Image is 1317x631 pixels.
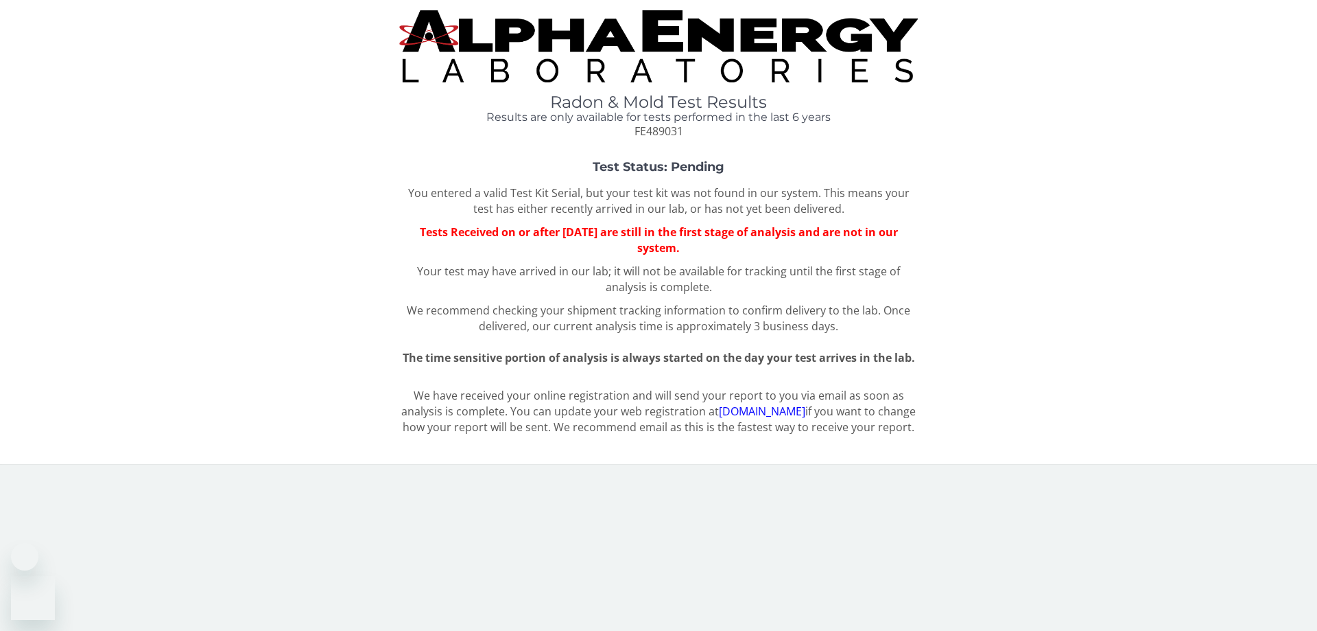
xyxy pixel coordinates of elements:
[399,264,918,295] p: Your test may have arrived in our lab; it will not be available for tracking until the first stag...
[403,350,915,365] span: The time sensitive portion of analysis is always started on the day your test arrives in the lab.
[399,111,918,124] h4: Results are only available for tests performed in the last 6 years
[593,159,724,174] strong: Test Status: Pending
[399,93,918,111] h1: Radon & Mold Test Results
[479,303,910,334] span: Once delivered, our current analysis time is approximately 3 business days.
[420,225,898,255] span: Tests Received on or after [DATE] are still in the first stage of analysis and are not in our sys...
[399,185,918,217] p: You entered a valid Test Kit Serial, but your test kit was not found in our system. This means yo...
[634,124,683,139] span: FE489031
[407,303,881,318] span: We recommend checking your shipment tracking information to confirm delivery to the lab.
[11,576,55,620] iframe: Button to launch messaging window
[719,404,805,419] a: [DOMAIN_NAME]
[11,543,38,571] iframe: Close message
[399,388,918,435] p: We have received your online registration and will send your report to you via email as soon as a...
[399,10,918,82] img: TightCrop.jpg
